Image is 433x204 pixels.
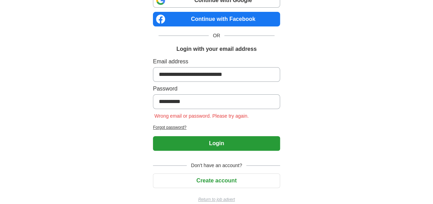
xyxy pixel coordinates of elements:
span: OR [209,32,224,39]
a: Forgot password? [153,124,280,131]
span: Don't have an account? [187,162,246,169]
a: Continue with Facebook [153,12,280,26]
label: Email address [153,57,280,66]
h1: Login with your email address [176,45,256,53]
span: Wrong email or password. Please try again. [153,113,250,119]
label: Password [153,85,280,93]
a: Create account [153,178,280,183]
button: Create account [153,173,280,188]
a: Return to job advert [153,196,280,203]
button: Login [153,136,280,151]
